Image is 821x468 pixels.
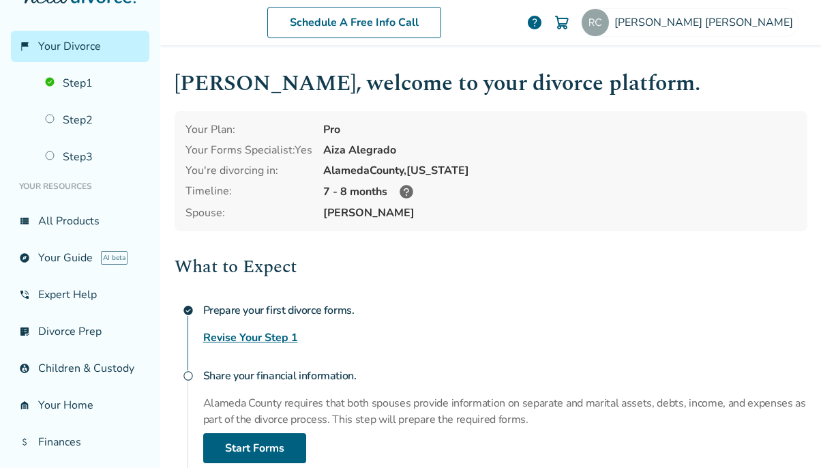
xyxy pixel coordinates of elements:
[203,395,807,428] p: Alameda County requires that both spouses provide information on separate and marital assets, deb...
[323,184,796,200] div: 7 - 8 months
[19,400,30,411] span: garage_home
[183,305,194,316] span: check_circle
[11,426,149,458] a: attach_moneyFinances
[11,173,149,200] li: Your Resources
[183,370,194,381] span: radio_button_unchecked
[19,216,30,226] span: view_list
[19,363,30,374] span: account_child
[185,143,312,158] div: Your Forms Specialist: Yes
[185,122,312,137] div: Your Plan:
[526,14,543,31] a: help
[11,390,149,421] a: garage_homeYour Home
[19,252,30,263] span: explore
[19,41,30,52] span: flag_2
[203,330,298,346] a: Revise Your Step 1
[19,289,30,300] span: phone_in_talk
[203,362,807,390] h4: Share your financial information.
[203,297,807,324] h4: Prepare your first divorce forms.
[11,205,149,237] a: view_listAll Products
[753,403,821,468] iframe: Chat Widget
[554,14,570,31] img: Cart
[323,163,796,178] div: Alameda County, [US_STATE]
[37,104,149,136] a: Step2
[11,316,149,347] a: list_alt_checkDivorce Prep
[37,141,149,173] a: Step3
[185,184,312,200] div: Timeline:
[323,122,796,137] div: Pro
[175,253,807,280] h2: What to Expect
[19,326,30,337] span: list_alt_check
[19,437,30,448] span: attach_money
[11,279,149,310] a: phone_in_talkExpert Help
[11,353,149,384] a: account_childChildren & Custody
[582,9,609,36] img: rubiebegonia@gmail.com
[185,205,312,220] span: Spouse:
[175,67,807,100] h1: [PERSON_NAME] , welcome to your divorce platform.
[185,163,312,178] div: You're divorcing in:
[267,7,441,38] a: Schedule A Free Info Call
[614,15,798,30] span: [PERSON_NAME] [PERSON_NAME]
[203,433,306,463] a: Start Forms
[323,143,796,158] div: Aiza Alegrado
[38,39,101,54] span: Your Divorce
[37,68,149,99] a: Step1
[101,251,128,265] span: AI beta
[11,31,149,62] a: flag_2Your Divorce
[11,242,149,274] a: exploreYour GuideAI beta
[323,205,796,220] span: [PERSON_NAME]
